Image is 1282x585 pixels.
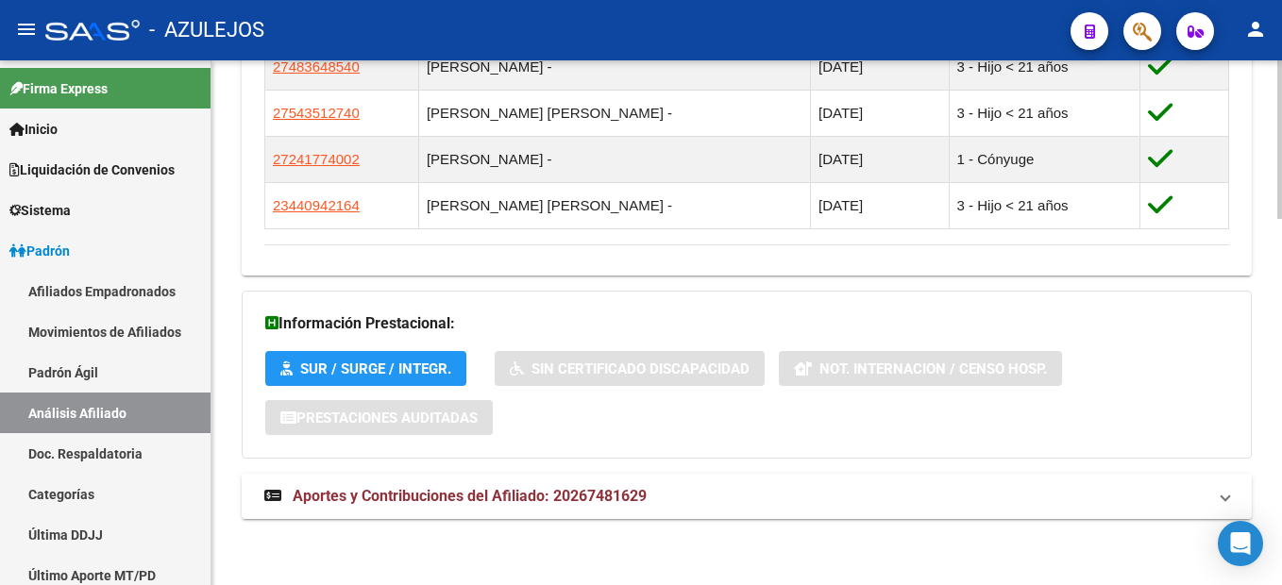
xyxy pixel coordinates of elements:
[273,151,360,167] span: 27241774002
[811,90,950,136] td: [DATE]
[9,119,58,140] span: Inicio
[293,487,647,505] span: Aportes y Contribuciones del Afiliado: 20267481629
[949,136,1139,182] td: 1 - Cónyuge
[418,90,810,136] td: [PERSON_NAME] [PERSON_NAME] -
[296,409,478,426] span: Prestaciones Auditadas
[265,351,466,386] button: SUR / SURGE / INTEGR.
[9,78,108,99] span: Firma Express
[300,360,451,377] span: SUR / SURGE / INTEGR.
[531,360,750,377] span: Sin Certificado Discapacidad
[9,200,71,221] span: Sistema
[273,105,360,121] span: 27543512740
[811,182,950,228] td: [DATE]
[949,182,1139,228] td: 3 - Hijo < 21 años
[418,43,810,90] td: [PERSON_NAME] -
[819,360,1047,377] span: Not. Internacion / Censo Hosp.
[149,9,264,51] span: - AZULEJOS
[265,310,1228,337] h3: Información Prestacional:
[1244,18,1267,41] mat-icon: person
[1218,521,1263,566] div: Open Intercom Messenger
[265,400,493,435] button: Prestaciones Auditadas
[779,351,1062,386] button: Not. Internacion / Censo Hosp.
[242,474,1252,519] mat-expansion-panel-header: Aportes y Contribuciones del Afiliado: 20267481629
[949,43,1139,90] td: 3 - Hijo < 21 años
[949,90,1139,136] td: 3 - Hijo < 21 años
[811,136,950,182] td: [DATE]
[273,197,360,213] span: 23440942164
[15,18,38,41] mat-icon: menu
[811,43,950,90] td: [DATE]
[9,241,70,261] span: Padrón
[418,136,810,182] td: [PERSON_NAME] -
[9,159,175,180] span: Liquidación de Convenios
[273,58,360,75] span: 27483648540
[495,351,765,386] button: Sin Certificado Discapacidad
[418,182,810,228] td: [PERSON_NAME] [PERSON_NAME] -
